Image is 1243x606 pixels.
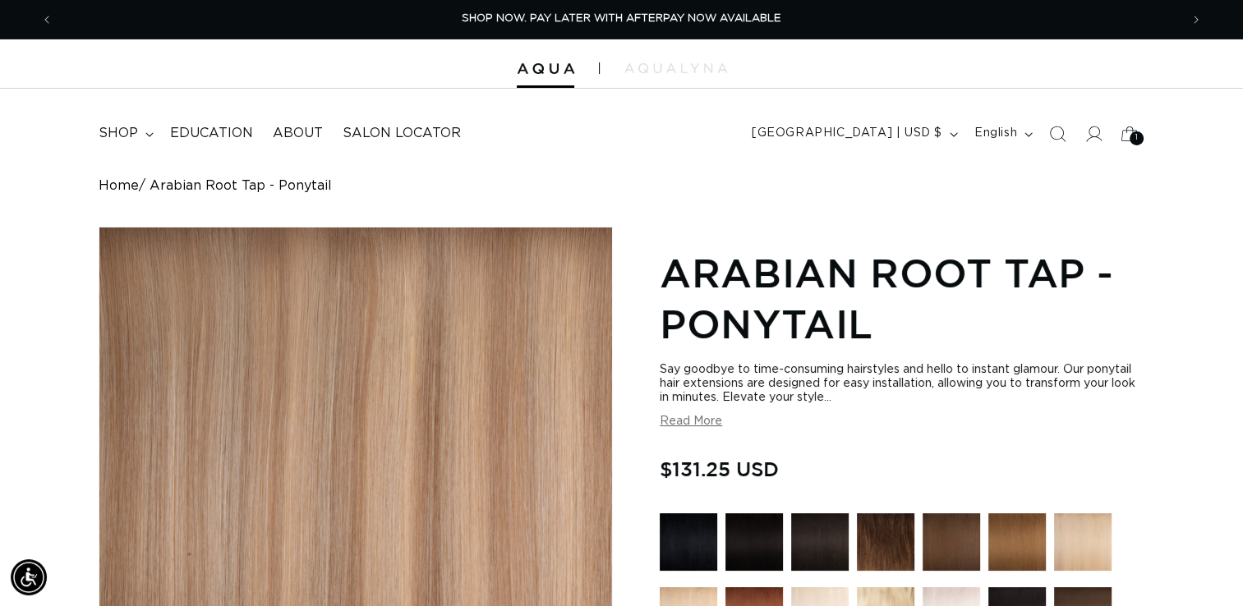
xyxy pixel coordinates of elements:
img: 1N Natural Black - Ponytail [725,513,783,571]
span: shop [99,125,138,142]
a: Salon Locator [333,115,471,152]
span: Education [170,125,253,142]
a: 16 Blonde - Ponytail [1054,513,1112,579]
span: [GEOGRAPHIC_DATA] | USD $ [752,125,942,142]
a: Home [99,178,139,194]
span: 1 [1135,131,1139,145]
button: [GEOGRAPHIC_DATA] | USD $ [742,118,964,149]
h1: Arabian Root Tap - Ponytail [660,247,1144,350]
summary: Search [1039,116,1075,152]
button: English [964,118,1039,149]
span: $131.25 USD [660,453,779,484]
button: Previous announcement [29,4,65,35]
nav: breadcrumbs [99,178,1144,194]
img: 16 Blonde - Ponytail [1054,513,1112,571]
a: 6 Light Brown - Ponytail [988,513,1046,579]
img: 1B Soft Black - Ponytail [791,513,849,571]
a: Education [160,115,263,152]
img: aqualyna.com [624,63,727,73]
a: 4 Medium Brown - Ponytail [923,513,980,579]
span: Arabian Root Tap - Ponytail [150,178,332,194]
button: Read More [660,415,722,429]
span: SHOP NOW. PAY LATER WITH AFTERPAY NOW AVAILABLE [462,13,781,24]
summary: shop [89,115,160,152]
img: 1 Black - Ponytail [660,513,717,571]
a: 1B Soft Black - Ponytail [791,513,849,579]
img: 6 Light Brown - Ponytail [988,513,1046,571]
a: 1N Natural Black - Ponytail [725,513,783,579]
img: 2 Dark Brown - Ponytail [857,513,914,571]
div: Accessibility Menu [11,559,47,595]
img: 4 Medium Brown - Ponytail [923,513,980,571]
a: 2 Dark Brown - Ponytail [857,513,914,579]
span: Salon Locator [343,125,461,142]
button: Next announcement [1178,4,1214,35]
img: Aqua Hair Extensions [517,63,574,75]
div: Say goodbye to time-consuming hairstyles and hello to instant glamour. Our ponytail hair extensio... [660,363,1144,405]
span: English [974,125,1017,142]
a: 1 Black - Ponytail [660,513,717,579]
span: About [273,125,323,142]
a: About [263,115,333,152]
